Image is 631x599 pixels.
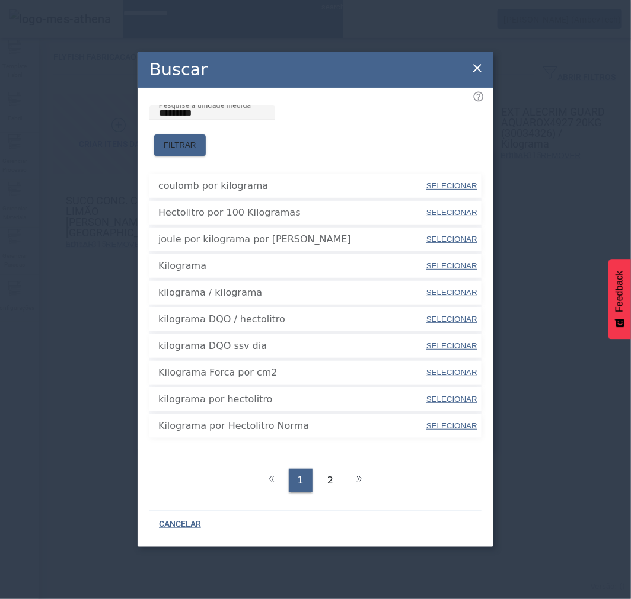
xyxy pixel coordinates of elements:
button: SELECIONAR [425,255,479,277]
span: Kilograma [158,259,425,273]
button: SELECIONAR [425,389,479,410]
span: SELECIONAR [426,208,477,217]
span: Kilograma Forca por cm2 [158,366,425,380]
span: 2 [327,473,333,488]
button: SELECIONAR [425,175,479,197]
button: SELECIONAR [425,335,479,357]
span: Kilograma por Hectolitro Norma [158,419,425,433]
button: SELECIONAR [425,415,479,437]
button: SELECIONAR [425,202,479,223]
span: SELECIONAR [426,235,477,244]
button: FILTRAR [154,134,206,156]
button: SELECIONAR [425,309,479,330]
span: kilograma DQO ssv dia [158,339,425,353]
span: CANCELAR [159,518,201,530]
span: SELECIONAR [426,421,477,430]
button: SELECIONAR [425,362,479,383]
span: coulomb por kilograma [158,179,425,193]
button: SELECIONAR [425,282,479,303]
span: SELECIONAR [426,261,477,270]
span: SELECIONAR [426,395,477,403]
button: Feedback - Mostrar pesquisa [608,259,631,339]
span: kilograma / kilograma [158,286,425,300]
span: SELECIONAR [426,181,477,190]
span: Hectolitro por 100 Kilogramas [158,206,425,220]
span: FILTRAR [164,139,196,151]
span: kilograma por hectolitro [158,392,425,406]
span: SELECIONAR [426,288,477,297]
span: SELECIONAR [426,341,477,350]
span: SELECIONAR [426,368,477,377]
mat-label: Pesquise a unidade medida [159,101,251,109]
button: CANCELAR [149,514,211,535]
h2: Buscar [149,57,208,82]
span: Feedback [614,271,625,312]
span: joule por kilograma por [PERSON_NAME] [158,232,425,246]
span: SELECIONAR [426,315,477,323]
span: kilograma DQO / hectolitro [158,312,425,326]
button: SELECIONAR [425,229,479,250]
